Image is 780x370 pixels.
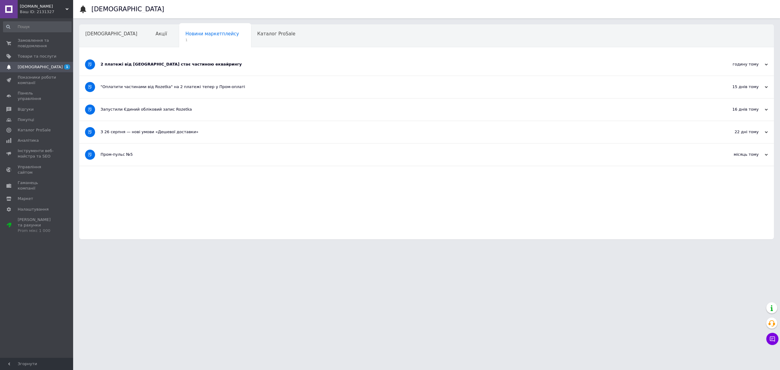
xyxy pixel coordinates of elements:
div: 16 днів тому [707,107,768,112]
span: Каталог ProSale [257,31,295,37]
span: Налаштування [18,207,49,212]
span: Відгуки [18,107,34,112]
div: Ваш ID: 2131327 [20,9,73,15]
span: Товари та послуги [18,54,56,59]
span: Гаманець компанії [18,180,56,191]
span: Панель управління [18,91,56,101]
span: Каталог ProSale [18,127,51,133]
span: Акції [156,31,167,37]
div: 15 днів тому [707,84,768,90]
div: "Оплатити частинами від Rozetka" на 2 платежі тепер у Пром-оплаті [101,84,707,90]
div: 22 дні тому [707,129,768,135]
span: Маркет [18,196,33,201]
span: 1 [64,64,70,69]
div: 2 платежі від [GEOGRAPHIC_DATA] стає частиною еквайрингу [101,62,707,67]
span: [DEMOGRAPHIC_DATA] [85,31,137,37]
span: [DEMOGRAPHIC_DATA] [18,64,63,70]
div: місяць тому [707,152,768,157]
div: Prom мікс 1 000 [18,228,56,233]
div: Пром-пульс №5 [101,152,707,157]
span: Покупці [18,117,34,123]
h1: [DEMOGRAPHIC_DATA] [91,5,164,13]
span: Новини маркетплейсу [185,31,239,37]
div: Запустили Єдиний обліковий запис Rozetka [101,107,707,112]
span: Аналітика [18,138,39,143]
span: izmeritel.in.ua [20,4,66,9]
div: годину тому [707,62,768,67]
span: Інструменти веб-майстра та SEO [18,148,56,159]
span: Замовлення та повідомлення [18,38,56,49]
div: З 26 серпня — нові умови «Дешевої доставки» [101,129,707,135]
span: [PERSON_NAME] та рахунки [18,217,56,234]
button: Чат з покупцем [766,333,778,345]
span: Показники роботи компанії [18,75,56,86]
input: Пошук [3,21,72,32]
span: 1 [185,38,239,42]
span: Управління сайтом [18,164,56,175]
